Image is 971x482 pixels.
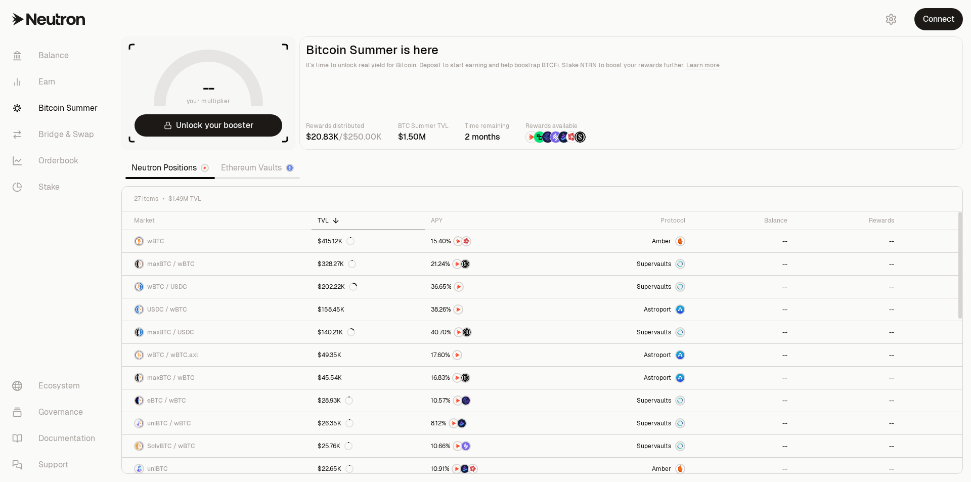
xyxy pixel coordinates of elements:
[676,419,684,427] img: Supervaults
[134,216,305,225] div: Market
[453,465,461,473] img: NTRN
[644,351,671,359] span: Astroport
[318,374,342,382] div: $45.54K
[4,452,109,478] a: Support
[431,327,552,337] button: NTRNStructured Points
[318,351,341,359] div: $49.35K
[558,253,691,275] a: SupervaultsSupervaults
[147,419,191,427] span: uniBTC / wBTC
[691,344,793,366] a: --
[4,148,109,174] a: Orderbook
[558,230,691,252] a: AmberAmber
[558,344,691,366] a: Astroport
[575,132,586,143] img: Structured Points
[652,237,671,245] span: Amber
[135,374,139,382] img: maxBTC Logo
[140,351,143,359] img: wBTC.axl Logo
[140,397,143,405] img: wBTC Logo
[312,344,425,366] a: $49.35K
[287,165,293,171] img: Ethereum Logo
[425,389,558,412] a: NTRNEtherFi Points
[800,216,894,225] div: Rewards
[312,389,425,412] a: $28.93K
[793,276,900,298] a: --
[140,419,143,427] img: wBTC Logo
[691,389,793,412] a: --
[425,321,558,343] a: NTRNStructured Points
[676,237,684,245] img: Amber
[793,389,900,412] a: --
[793,458,900,480] a: --
[203,80,214,96] h1: --
[306,131,382,143] div: /
[312,321,425,343] a: $140.21K
[135,419,139,427] img: uniBTC Logo
[914,8,963,30] button: Connect
[462,442,470,450] img: Solv Points
[676,442,684,450] img: Supervaults
[135,260,139,268] img: maxBTC Logo
[4,399,109,425] a: Governance
[122,389,312,412] a: eBTC LogowBTC LogoeBTC / wBTC
[306,121,382,131] p: Rewards distributed
[453,374,461,382] img: NTRN
[140,260,143,268] img: wBTC Logo
[312,276,425,298] a: $202.22K
[147,465,168,473] span: uniBTC
[122,298,312,321] a: USDC LogowBTC LogoUSDC / wBTC
[431,282,552,292] button: NTRN
[135,442,139,450] img: SolvBTC Logo
[431,441,552,451] button: NTRNSolv Points
[135,237,143,245] img: wBTC Logo
[462,397,470,405] img: EtherFi Points
[125,158,215,178] a: Neutron Positions
[147,283,187,291] span: wBTC / USDC
[637,419,671,427] span: Supervaults
[135,283,139,291] img: wBTC Logo
[318,397,353,405] div: $28.93K
[558,389,691,412] a: SupervaultsSupervaults
[318,328,355,336] div: $140.21K
[431,259,552,269] button: NTRNStructured Points
[135,305,139,314] img: USDC Logo
[135,397,139,405] img: eBTC Logo
[312,458,425,480] a: $22.65K
[558,298,691,321] a: Astroport
[147,397,186,405] span: eBTC / wBTC
[676,465,684,473] img: Amber
[425,298,558,321] a: NTRN
[526,132,537,143] img: NTRN
[140,328,143,336] img: USDC Logo
[558,367,691,389] a: Astroport
[318,260,356,268] div: $328.27K
[318,305,344,314] div: $158.45K
[134,195,158,203] span: 27 items
[525,121,586,131] p: Rewards available
[202,165,208,171] img: Neutron Logo
[691,458,793,480] a: --
[4,425,109,452] a: Documentation
[691,321,793,343] a: --
[140,442,143,450] img: wBTC Logo
[676,397,684,405] img: Supervaults
[306,43,956,57] h2: Bitcoin Summer is here
[4,373,109,399] a: Ecosystem
[461,465,469,473] img: Bedrock Diamonds
[147,374,195,382] span: maxBTC / wBTC
[558,321,691,343] a: SupervaultsSupervaults
[318,237,355,245] div: $415.12K
[4,69,109,95] a: Earn
[458,419,466,427] img: Bedrock Diamonds
[691,230,793,252] a: --
[465,131,509,143] div: 2 months
[431,396,552,406] button: NTRNEtherFi Points
[793,253,900,275] a: --
[122,412,312,434] a: uniBTC LogowBTC LogouniBTC / wBTC
[558,435,691,457] a: SupervaultsSupervaults
[168,195,201,203] span: $1.49M TVL
[122,253,312,275] a: maxBTC LogowBTC LogomaxBTC / wBTC
[461,374,469,382] img: Structured Points
[455,283,463,291] img: NTRN
[318,216,419,225] div: TVL
[122,230,312,252] a: wBTC LogowBTC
